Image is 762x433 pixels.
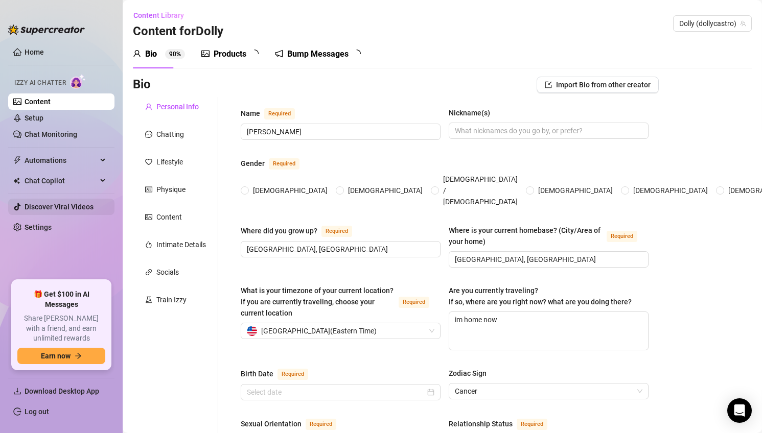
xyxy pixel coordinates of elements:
[133,7,192,23] button: Content Library
[14,78,66,88] span: Izzy AI Chatter
[133,23,223,40] h3: Content for Dolly
[449,312,648,350] textarea: im home now
[156,184,186,195] div: Physique
[156,267,179,278] div: Socials
[249,48,260,59] span: loading
[13,156,21,164] span: thunderbolt
[321,226,352,237] span: Required
[449,286,632,306] span: Are you currently traveling? If so, where are you right now? what are you doing there?
[439,174,522,207] span: [DEMOGRAPHIC_DATA] / [DEMOGRAPHIC_DATA]
[679,16,746,31] span: Dolly (dollycastro)
[133,77,151,93] h3: Bio
[145,269,152,276] span: link
[241,418,302,429] div: Sexual Orientation
[145,241,152,248] span: fire
[241,225,363,237] label: Where did you grow up?
[306,419,336,430] span: Required
[556,81,651,89] span: Import Bio from other creator
[25,114,43,122] a: Setup
[449,418,559,430] label: Relationship Status
[145,213,152,221] span: picture
[537,77,659,93] button: Import Bio from other creator
[17,290,105,309] span: 🎁 Get $100 in AI Messages
[247,326,257,336] img: us
[241,225,317,236] div: Where did you grow up?
[156,156,183,167] div: Lifestyle
[247,126,432,137] input: Name
[25,152,97,169] span: Automations
[275,50,283,58] span: notification
[145,186,152,193] span: idcard
[517,419,547,430] span: Required
[241,286,394,317] span: What is your timezone of your current location? If you are currently traveling, choose your curre...
[534,185,617,196] span: [DEMOGRAPHIC_DATA]
[75,352,82,359] span: arrow-right
[25,48,44,56] a: Home
[241,368,273,379] div: Birth Date
[449,107,497,118] label: Nickname(s)
[156,101,199,112] div: Personal Info
[25,223,52,231] a: Settings
[607,231,637,242] span: Required
[145,103,152,110] span: user
[287,48,349,60] div: Bump Messages
[241,418,348,430] label: Sexual Orientation
[133,50,141,58] span: user
[344,185,427,196] span: [DEMOGRAPHIC_DATA]
[156,211,182,223] div: Content
[25,387,99,395] span: Download Desktop App
[449,225,603,247] div: Where is your current homebase? (City/Area of your home)
[449,368,487,379] div: Zodiac Sign
[165,49,185,59] sup: 90%
[25,407,49,416] a: Log out
[156,129,184,140] div: Chatting
[247,387,425,398] input: Birth Date
[247,244,432,255] input: Where did you grow up?
[8,25,85,35] img: logo-BBDzfeDw.svg
[145,158,152,165] span: heart
[156,239,206,250] div: Intimate Details
[214,48,246,60] div: Products
[740,20,746,27] span: team
[727,398,752,423] div: Open Intercom Messenger
[17,314,105,344] span: Share [PERSON_NAME] with a friend, and earn unlimited rewards
[70,74,86,89] img: AI Chatter
[264,108,295,119] span: Required
[629,185,712,196] span: [DEMOGRAPHIC_DATA]
[241,158,265,169] div: Gender
[269,158,299,170] span: Required
[455,254,640,265] input: Where is your current homebase? (City/Area of your home)
[455,125,640,136] input: Nickname(s)
[399,297,429,308] span: Required
[25,203,94,211] a: Discover Viral Videos
[17,348,105,364] button: Earn nowarrow-right
[278,369,308,380] span: Required
[145,296,152,303] span: experiment
[449,418,513,429] div: Relationship Status
[241,368,319,380] label: Birth Date
[241,157,311,170] label: Gender
[13,177,20,184] img: Chat Copilot
[241,108,260,119] div: Name
[449,107,490,118] div: Nickname(s)
[261,323,377,339] span: [GEOGRAPHIC_DATA] ( Eastern Time )
[249,185,332,196] span: [DEMOGRAPHIC_DATA]
[25,130,77,138] a: Chat Monitoring
[133,11,184,19] span: Content Library
[455,383,642,399] span: Cancer
[25,98,51,106] a: Content
[545,81,552,88] span: import
[351,48,362,59] span: loading
[13,387,21,395] span: download
[449,368,494,379] label: Zodiac Sign
[241,107,306,119] label: Name
[449,225,649,247] label: Where is your current homebase? (City/Area of your home)
[201,50,210,58] span: picture
[156,294,187,305] div: Train Izzy
[41,352,71,360] span: Earn now
[25,173,97,189] span: Chat Copilot
[145,131,152,138] span: message
[145,48,157,60] div: Bio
